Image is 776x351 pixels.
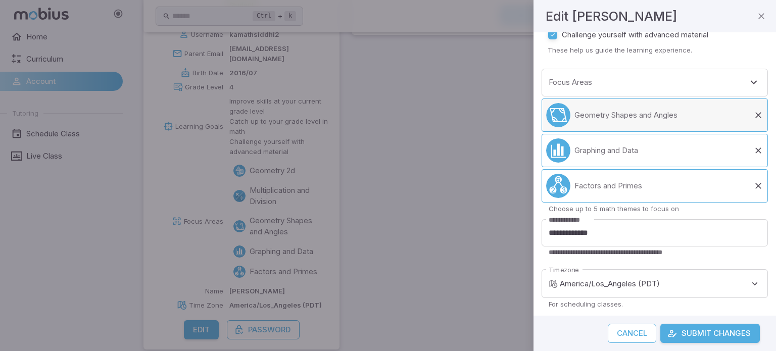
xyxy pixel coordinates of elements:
[574,110,677,121] p: Geometry Shapes and Angles
[660,324,760,343] button: Submit Changes
[562,29,708,40] span: Challenge yourself with advanced material
[549,299,761,309] p: For scheduling classes.
[542,98,768,132] li: Click to remove
[560,269,768,298] div: America/Los_Angeles (PDT)
[546,138,570,163] div: Data/Graphing
[542,134,768,167] li: Click to remove
[542,169,768,203] li: Click to remove
[747,75,761,89] button: Open
[548,45,768,55] p: These help us guide the learning experience.
[549,265,579,275] label: Timezone
[574,145,638,156] p: Graphing and Data
[546,6,677,26] h4: Edit [PERSON_NAME]
[546,174,570,198] div: Factors/Primes
[549,204,761,213] p: Choose up to 5 math themes to focus on
[608,324,656,343] button: Cancel
[546,103,570,127] div: Shapes and Angles
[574,180,642,191] p: Factors and Primes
